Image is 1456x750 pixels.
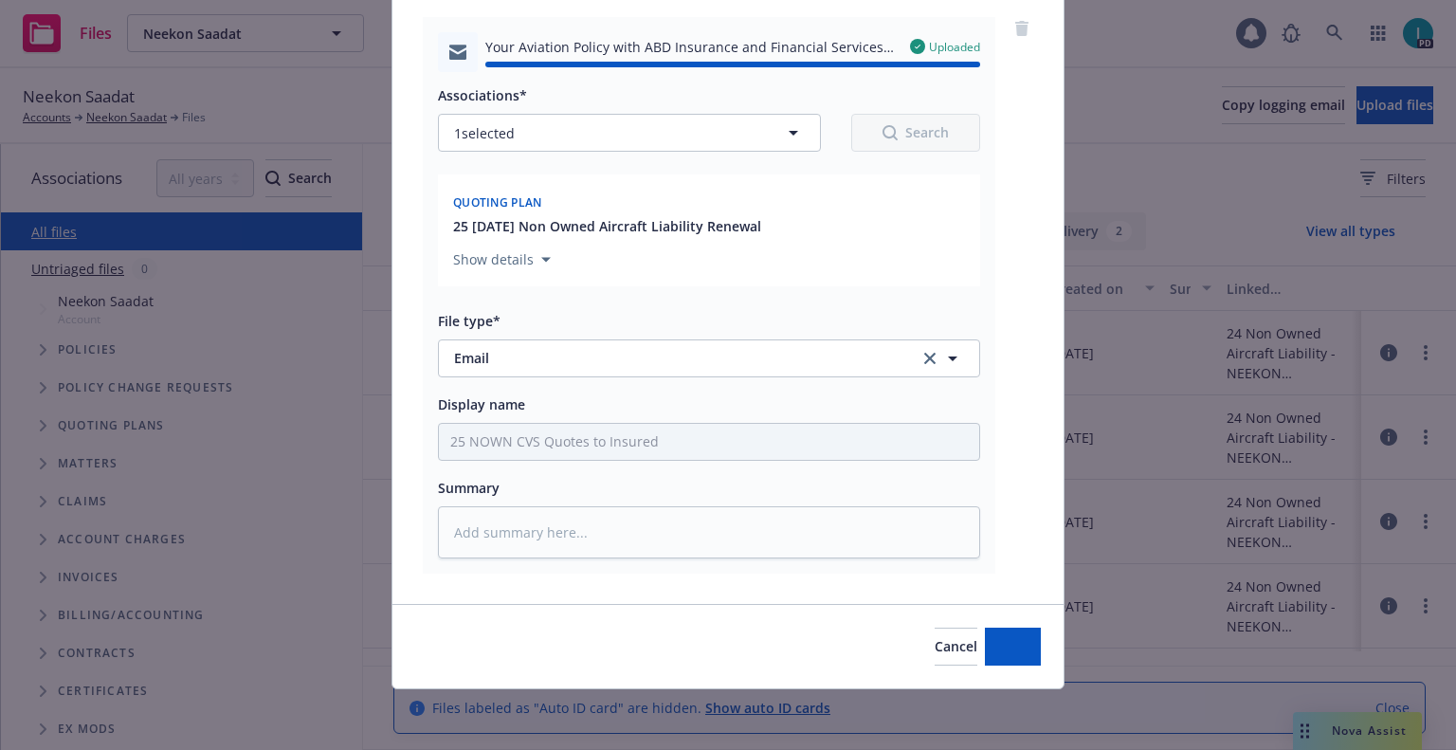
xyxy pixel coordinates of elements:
button: Emailclear selection [438,339,980,377]
input: Add display name here... [439,424,979,460]
button: Show details [446,248,558,271]
a: remove [1010,17,1033,40]
button: 25 [DATE] Non Owned Aircraft Liability Renewal [453,216,761,236]
span: Cancel [935,637,977,655]
a: clear selection [919,347,941,370]
button: 1selected [438,114,821,152]
span: Summary [438,479,500,497]
span: Display name [438,395,525,413]
button: Add files [985,628,1041,666]
span: Uploaded [929,39,980,55]
span: Associations* [438,86,527,104]
span: Add files [985,637,1041,655]
span: Quoting plan [453,194,542,210]
span: Your Aviation Policy with ABD Insurance and Financial Services_ Inc_ DBA Newfront Insurance Servi... [485,37,895,57]
span: Email [454,348,893,368]
button: Cancel [935,628,977,666]
span: File type* [438,312,500,330]
span: 1 selected [454,123,515,143]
